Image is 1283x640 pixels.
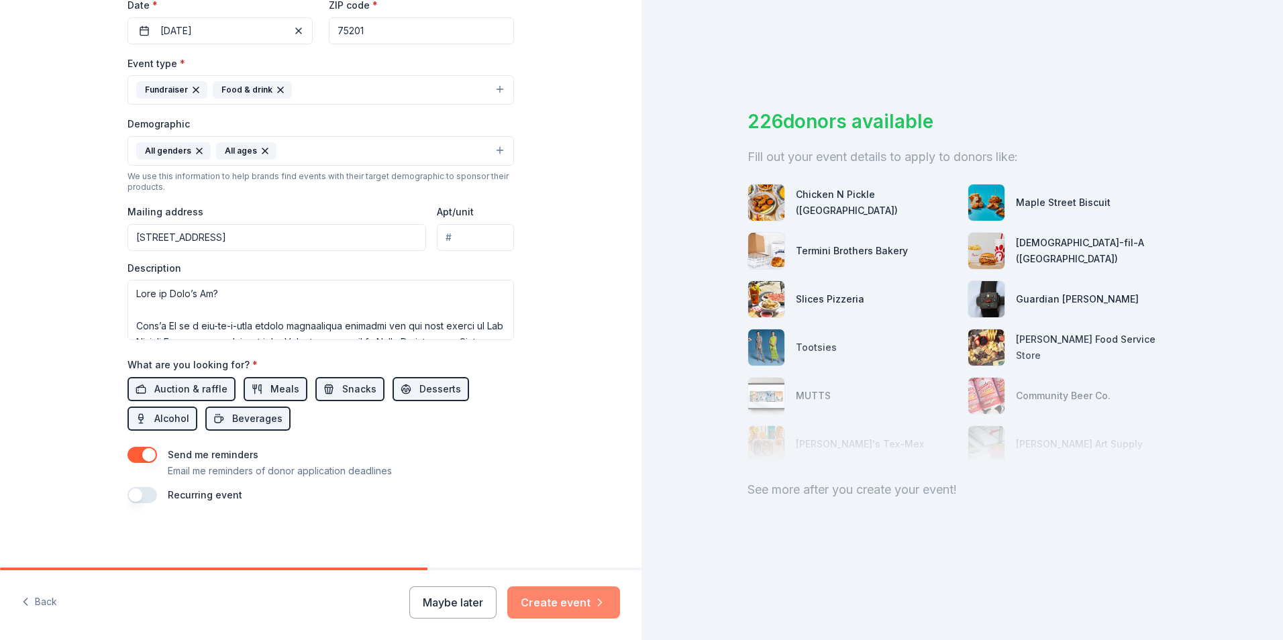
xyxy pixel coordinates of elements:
span: Beverages [232,411,283,427]
button: [DATE] [127,17,313,44]
div: See more after you create your event! [748,479,1177,500]
button: Snacks [315,377,384,401]
button: Beverages [205,407,291,431]
div: Food & drink [213,81,292,99]
span: Snacks [342,381,376,397]
button: Meals [244,377,307,401]
label: Demographic [127,117,190,131]
button: Create event [507,586,620,619]
span: Alcohol [154,411,189,427]
label: What are you looking for? [127,358,258,372]
button: Alcohol [127,407,197,431]
img: photo for Chicken N Pickle (Grand Prairie) [748,184,784,221]
span: Desserts [419,381,461,397]
button: All gendersAll ages [127,136,514,166]
img: photo for Slices Pizzeria [748,281,784,317]
p: Email me reminders of donor application deadlines [168,463,392,479]
button: Maybe later [409,586,497,619]
button: Back [21,588,57,617]
label: Description [127,262,181,275]
div: Slices Pizzeria [796,291,864,307]
img: photo for Maple Street Biscuit [968,184,1005,221]
label: Recurring event [168,489,242,500]
textarea: Lore ip Dolo’s Am? Cons’a El se d eiu-te-i-utla etdolo magnaaliqua enimadmi ven qui nost exerci u... [127,280,514,340]
button: Auction & raffle [127,377,236,401]
div: Termini Brothers Bakery [796,243,908,259]
label: Event type [127,57,185,70]
div: Fill out your event details to apply to donors like: [748,146,1177,168]
img: photo for Termini Brothers Bakery [748,233,784,269]
div: Chicken N Pickle ([GEOGRAPHIC_DATA]) [796,186,957,219]
button: FundraiserFood & drink [127,75,514,105]
div: We use this information to help brands find events with their target demographic to sponsor their... [127,171,514,193]
label: Mailing address [127,205,203,219]
div: Maple Street Biscuit [1016,195,1111,211]
div: All ages [216,142,276,160]
img: photo for Chick-fil-A (Dallas Frankford Road) [968,233,1005,269]
div: 226 donors available [748,107,1177,136]
div: Fundraiser [136,81,207,99]
input: 12345 (U.S. only) [329,17,514,44]
button: Desserts [393,377,469,401]
span: Auction & raffle [154,381,227,397]
input: # [437,224,514,251]
label: Apt/unit [437,205,474,219]
div: [DEMOGRAPHIC_DATA]-fil-A ([GEOGRAPHIC_DATA]) [1016,235,1177,267]
input: Enter a US address [127,224,426,251]
img: photo for Guardian Angel Device [968,281,1005,317]
span: Meals [270,381,299,397]
div: All genders [136,142,211,160]
label: Send me reminders [168,449,258,460]
div: Guardian [PERSON_NAME] [1016,291,1139,307]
